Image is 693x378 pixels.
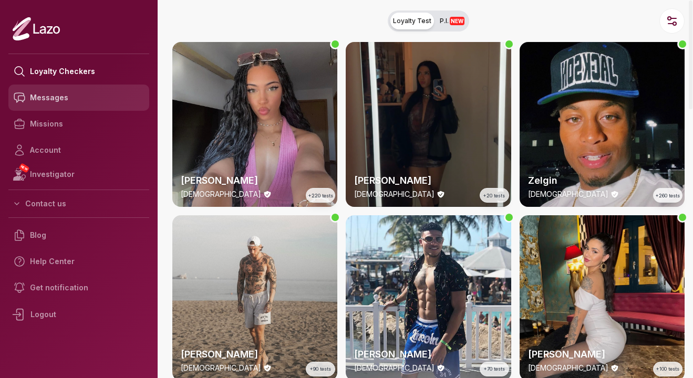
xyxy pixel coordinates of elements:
h2: [PERSON_NAME] [354,173,502,188]
p: [DEMOGRAPHIC_DATA] [528,363,608,373]
h2: Zelgin [528,173,676,188]
p: [DEMOGRAPHIC_DATA] [354,189,435,199]
a: thumbchecker[PERSON_NAME][DEMOGRAPHIC_DATA]+220 tests [172,42,337,207]
span: P.I. [440,17,464,25]
p: [DEMOGRAPHIC_DATA] [354,363,435,373]
img: checker [520,42,685,207]
a: Account [8,137,149,163]
div: Logout [8,301,149,328]
a: thumbcheckerZelgin[DEMOGRAPHIC_DATA]+260 tests [520,42,685,207]
img: checker [172,42,337,207]
span: NEW [18,163,30,173]
span: +70 tests [484,365,505,373]
a: Get notification [8,275,149,301]
p: [DEMOGRAPHIC_DATA] [181,363,261,373]
h2: [PERSON_NAME] [181,347,329,362]
a: thumbchecker[PERSON_NAME][DEMOGRAPHIC_DATA]+20 tests [346,42,511,207]
a: Missions [8,111,149,137]
a: Messages [8,85,149,111]
h2: [PERSON_NAME] [354,347,502,362]
span: Loyalty Test [393,17,431,25]
span: +100 tests [656,365,679,373]
span: +90 tests [310,365,331,373]
span: NEW [450,17,464,25]
a: Blog [8,222,149,248]
span: +220 tests [308,192,333,199]
a: Help Center [8,248,149,275]
span: +260 tests [656,192,680,199]
h2: [PERSON_NAME] [528,347,676,362]
span: +20 tests [483,192,505,199]
img: checker [346,42,511,207]
p: [DEMOGRAPHIC_DATA] [181,189,261,199]
h2: [PERSON_NAME] [181,173,329,188]
p: [DEMOGRAPHIC_DATA] [528,189,608,199]
a: NEWInvestigator [8,163,149,185]
a: Loyalty Checkers [8,58,149,85]
button: Contact us [8,194,149,213]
